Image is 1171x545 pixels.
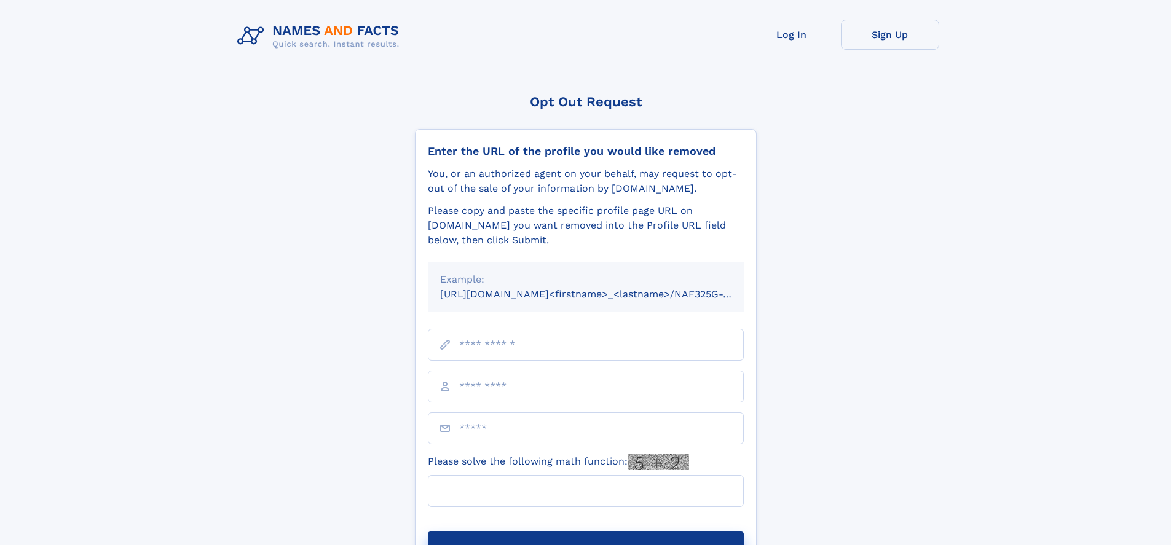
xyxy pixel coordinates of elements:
[428,167,744,196] div: You, or an authorized agent on your behalf, may request to opt-out of the sale of your informatio...
[428,144,744,158] div: Enter the URL of the profile you would like removed
[232,20,409,53] img: Logo Names and Facts
[440,288,767,300] small: [URL][DOMAIN_NAME]<firstname>_<lastname>/NAF325G-xxxxxxxx
[415,94,757,109] div: Opt Out Request
[428,203,744,248] div: Please copy and paste the specific profile page URL on [DOMAIN_NAME] you want removed into the Pr...
[440,272,731,287] div: Example:
[428,454,689,470] label: Please solve the following math function:
[743,20,841,50] a: Log In
[841,20,939,50] a: Sign Up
